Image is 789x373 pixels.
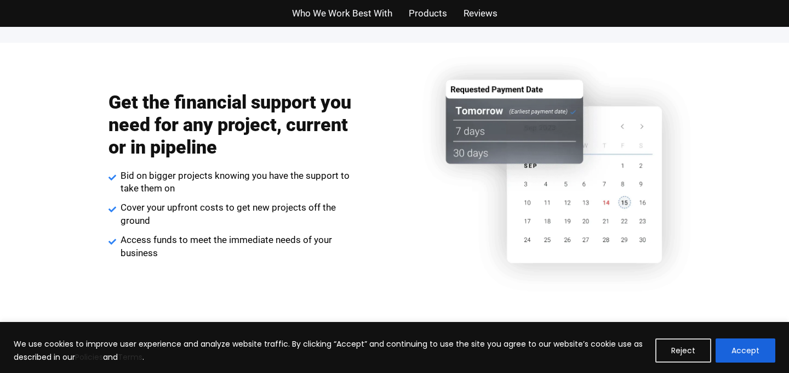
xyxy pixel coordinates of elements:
[118,201,355,228] span: Cover your upfront costs to get new projects off the ground
[118,169,355,196] span: Bid on bigger projects knowing you have the support to take them on
[75,352,103,363] a: Policies
[118,352,142,363] a: Terms
[655,338,711,363] button: Reject
[716,338,775,363] button: Accept
[118,234,355,260] span: Access funds to meet the immediate needs of your business
[14,337,647,364] p: We use cookies to improve user experience and analyze website traffic. By clicking “Accept” and c...
[108,91,355,158] h2: Get the financial support you need for any project, current or in pipeline
[292,5,392,21] a: Who We Work Best With
[464,5,498,21] a: Reviews
[409,5,447,21] a: Products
